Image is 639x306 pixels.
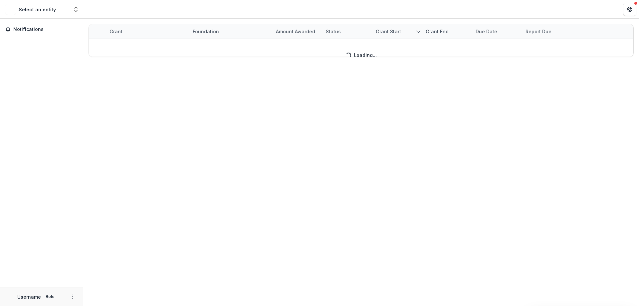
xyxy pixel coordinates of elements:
p: Username [17,293,41,300]
div: Select an entity [19,6,56,13]
button: Open entity switcher [71,3,81,16]
button: Notifications [3,24,80,35]
button: More [68,293,76,301]
span: Notifications [13,27,78,32]
p: Role [44,294,57,300]
button: Get Help [623,3,636,16]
